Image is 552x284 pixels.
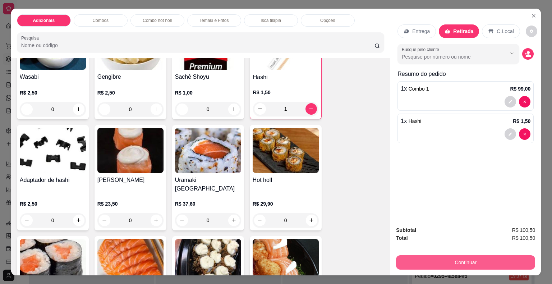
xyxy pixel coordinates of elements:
p: R$ 2,50 [20,200,86,207]
button: increase-product-quantity [151,104,162,115]
button: decrease-product-quantity [254,103,266,115]
p: Combo hot holl [143,18,172,23]
p: Resumo do pedido [397,70,534,78]
button: decrease-product-quantity [176,215,188,226]
img: product-image [175,239,241,284]
button: increase-product-quantity [73,215,84,226]
span: Combo 1 [409,86,429,92]
button: Continuar [396,255,535,270]
button: Close [528,10,539,22]
p: 1 x [401,84,429,93]
button: increase-product-quantity [73,104,84,115]
img: product-image [20,239,86,284]
button: decrease-product-quantity [99,104,110,115]
button: increase-product-quantity [228,215,240,226]
button: decrease-product-quantity [99,215,110,226]
button: decrease-product-quantity [505,96,516,107]
img: product-image [97,128,164,173]
img: product-image [175,128,241,173]
h4: [PERSON_NAME] [97,176,164,184]
button: decrease-product-quantity [519,96,530,107]
button: Show suggestions [506,48,518,59]
button: decrease-product-quantity [526,26,537,37]
button: decrease-product-quantity [21,104,33,115]
label: Pesquisa [21,35,41,41]
span: R$ 100,50 [512,234,535,242]
h4: Gengibre [97,73,164,81]
p: Temaki e Fritos [199,18,229,23]
span: Hashi [409,118,422,124]
p: Combos [92,18,109,23]
p: R$ 1,00 [175,89,241,96]
p: R$ 2,50 [20,89,86,96]
input: Pesquisa [21,42,374,49]
p: Retirada [453,28,473,35]
img: product-image [253,239,319,284]
p: R$ 2,50 [97,89,164,96]
strong: Total [396,235,408,241]
label: Busque pelo cliente [402,46,442,52]
img: product-image [20,128,86,173]
h4: Uramaki [GEOGRAPHIC_DATA] [175,176,241,193]
button: decrease-product-quantity [505,128,516,140]
strong: Subtotal [396,227,416,233]
span: R$ 100,50 [512,226,535,234]
button: increase-product-quantity [306,215,317,226]
p: R$ 1,50 [513,118,530,125]
h4: Sachê Shoyu [175,73,241,81]
button: decrease-product-quantity [176,104,188,115]
p: R$ 23,50 [97,200,164,207]
p: Adicionais [33,18,55,23]
h4: Wasabi [20,73,86,81]
button: increase-product-quantity [228,104,240,115]
p: 1 x [401,117,421,125]
h4: Adaptador de hashi [20,176,86,184]
p: Opções [320,18,335,23]
p: R$ 29,90 [253,200,319,207]
input: Busque pelo cliente [402,53,495,60]
p: Isca tilápia [261,18,281,23]
button: decrease-product-quantity [21,215,33,226]
img: product-image [97,239,164,284]
button: increase-product-quantity [305,103,317,115]
img: product-image [253,128,319,173]
button: decrease-product-quantity [519,128,530,140]
p: Entrega [412,28,430,35]
button: increase-product-quantity [151,215,162,226]
button: decrease-product-quantity [254,215,266,226]
h4: Hot holl [253,176,319,184]
p: R$ 99,00 [510,85,530,92]
p: R$ 1,50 [253,89,318,96]
h4: Hashi [253,73,318,82]
p: R$ 37,60 [175,200,241,207]
button: decrease-product-quantity [522,48,534,60]
p: C.Local [497,28,514,35]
